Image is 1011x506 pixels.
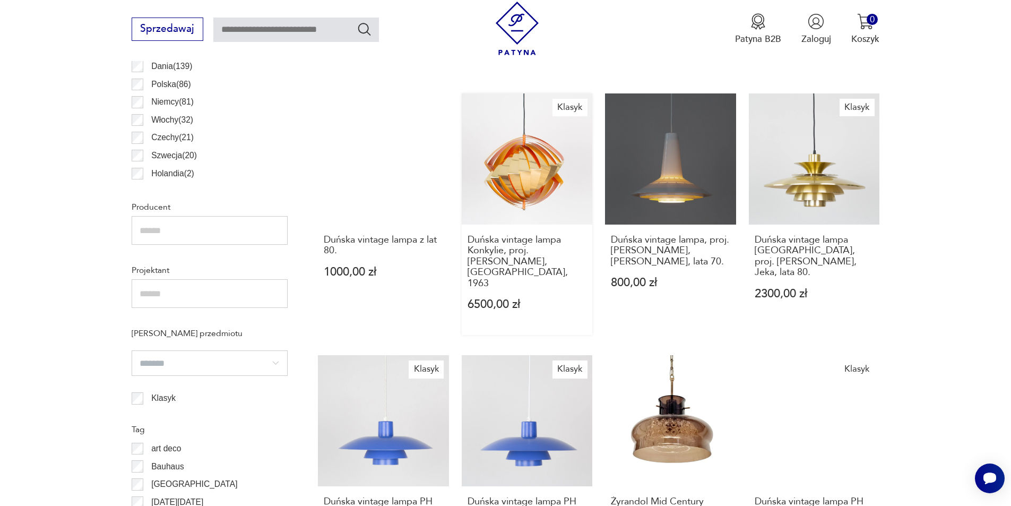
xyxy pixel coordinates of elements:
p: Holandia ( 2 ) [151,167,194,181]
p: 1000,00 zł [324,267,443,278]
img: Ikona medalu [750,13,766,30]
p: Czechy ( 21 ) [151,131,194,144]
p: Patyna B2B [735,33,781,45]
h3: Duńska vintage lampa z lat 80. [324,235,443,256]
button: Patyna B2B [735,13,781,45]
p: Polska ( 86 ) [151,78,191,91]
button: Sprzedawaj [132,18,203,41]
p: Tag [132,423,288,436]
p: 800,00 zł [611,277,730,288]
h3: Duńska vintage lampa [GEOGRAPHIC_DATA], proj. [PERSON_NAME], Jeka, lata 80. [755,235,874,278]
p: Niemcy ( 81 ) [151,95,194,109]
button: 0Koszyk [851,13,879,45]
a: Duńska vintage lampa z lat 80.Duńska vintage lampa z lat 80.1000,00 zł [318,93,449,335]
p: Dania ( 139 ) [151,59,192,73]
p: [GEOGRAPHIC_DATA] [151,477,237,491]
p: 2300,00 zł [755,288,874,299]
p: Szwecja ( 20 ) [151,149,197,162]
h3: Duńska vintage lampa, proj. [PERSON_NAME], [PERSON_NAME], lata 70. [611,235,730,267]
p: [GEOGRAPHIC_DATA] ( 2 ) [151,184,247,198]
img: Ikona koszyka [857,13,874,30]
button: Zaloguj [801,13,831,45]
a: Sprzedawaj [132,25,203,34]
p: [PERSON_NAME] przedmiotu [132,327,288,340]
button: Szukaj [357,21,372,37]
a: KlasykDuńska vintage lampa Verona, proj. Kurt Wiborg, Jeka, lata 80.Duńska vintage lampa [GEOGRAP... [749,93,880,335]
img: Patyna - sklep z meblami i dekoracjami vintage [490,2,544,55]
p: Projektant [132,263,288,277]
a: KlasykDuńska vintage lampa Konkylie, proj. Louis Weisdorf, Lyfa, 1963Duńska vintage lampa Konkyli... [462,93,593,335]
p: Bauhaus [151,460,184,474]
p: art deco [151,442,181,456]
p: Klasyk [151,391,176,405]
img: Ikonka użytkownika [808,13,824,30]
iframe: Smartsupp widget button [975,464,1005,493]
p: Producent [132,200,288,214]
p: Włochy ( 32 ) [151,113,193,127]
p: Koszyk [851,33,879,45]
div: 0 [867,14,878,25]
p: Zaloguj [801,33,831,45]
h3: Duńska vintage lampa Konkylie, proj. [PERSON_NAME], [GEOGRAPHIC_DATA], 1963 [468,235,587,289]
a: Duńska vintage lampa, proj. Bent Karlby, Schroder Kemi, lata 70.Duńska vintage lampa, proj. [PERS... [605,93,736,335]
a: Ikona medaluPatyna B2B [735,13,781,45]
p: 6500,00 zł [468,299,587,310]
